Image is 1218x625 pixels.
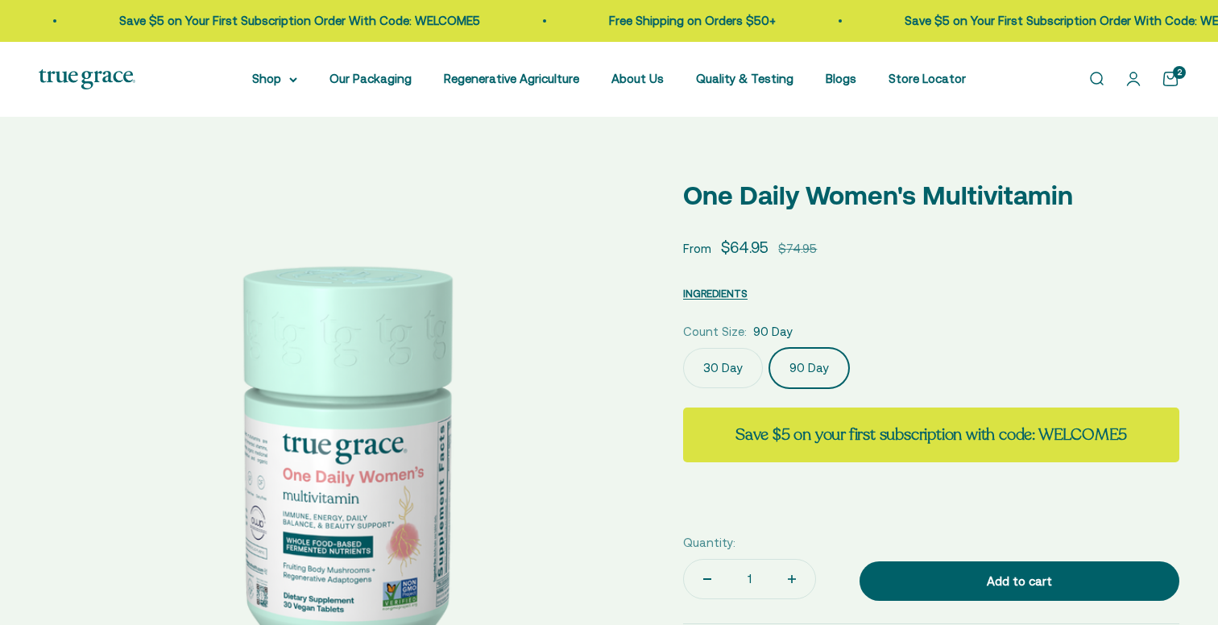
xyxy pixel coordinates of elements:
a: Free Shipping on Orders $50+ [600,14,767,27]
legend: Count Size: [683,322,747,341]
span: INGREDIENTS [683,288,748,300]
div: Add to cart [892,572,1147,591]
button: Add to cart [860,561,1179,602]
span: From [683,240,711,259]
span: 90 Day [753,322,793,341]
a: Store Locator [889,72,966,85]
button: Decrease quantity [684,560,731,598]
label: Quantity: [683,533,735,553]
a: Blogs [826,72,856,85]
button: Increase quantity [768,560,815,598]
a: About Us [611,72,664,85]
p: Save $5 on Your First Subscription Order With Code: WELCOME5 [110,11,471,31]
a: Our Packaging [329,72,412,85]
a: Quality & Testing [696,72,793,85]
sale-price: $64.95 [721,235,768,259]
p: One Daily Women's Multivitamin [683,175,1179,216]
cart-count: 2 [1173,66,1186,79]
strong: Save $5 on your first subscription with code: WELCOME5 [735,424,1127,445]
compare-at-price: $74.95 [778,239,817,259]
a: Regenerative Agriculture [444,72,579,85]
button: INGREDIENTS [683,284,748,303]
summary: Shop [252,69,297,89]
